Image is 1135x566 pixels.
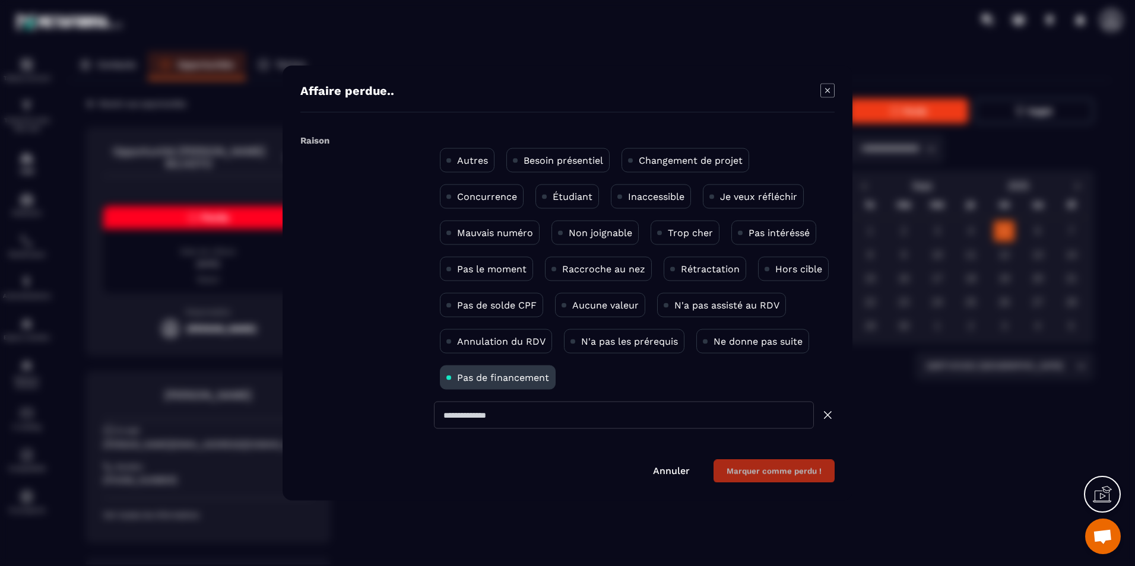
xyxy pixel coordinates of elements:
[457,372,549,383] p: Pas de financement
[639,155,743,166] p: Changement de projet
[524,155,603,166] p: Besoin présentiel
[653,465,690,476] a: Annuler
[668,227,713,239] p: Trop cher
[457,155,488,166] p: Autres
[572,300,639,311] p: Aucune valeur
[569,227,632,239] p: Non joignable
[457,191,517,202] p: Concurrence
[628,191,684,202] p: Inaccessible
[562,263,645,275] p: Raccroche au nez
[681,263,740,275] p: Rétractation
[775,263,822,275] p: Hors cible
[553,191,592,202] p: Étudiant
[1085,519,1121,554] a: Ouvrir le chat
[714,336,803,347] p: Ne donne pas suite
[300,135,329,146] label: Raison
[457,300,537,311] p: Pas de solde CPF
[300,84,394,100] h4: Affaire perdue..
[457,263,527,275] p: Pas le moment
[714,460,835,483] button: Marquer comme perdu !
[457,336,546,347] p: Annulation du RDV
[457,227,533,239] p: Mauvais numéro
[720,191,797,202] p: Je veux réfléchir
[581,336,678,347] p: N'a pas les prérequis
[749,227,810,239] p: Pas intéréssé
[674,300,779,311] p: N'a pas assisté au RDV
